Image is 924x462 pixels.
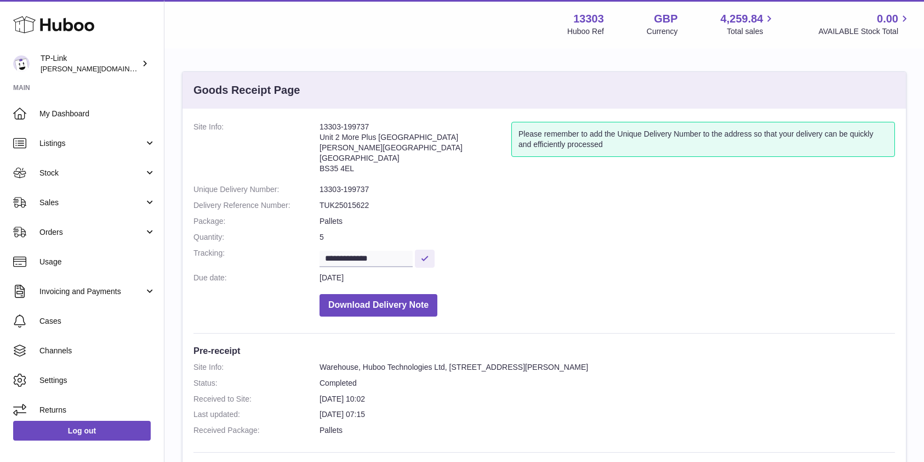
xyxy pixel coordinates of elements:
span: [PERSON_NAME][DOMAIN_NAME][EMAIL_ADDRESS][DOMAIN_NAME] [41,64,277,73]
span: Total sales [727,26,775,37]
a: 0.00 AVAILABLE Stock Total [818,12,911,37]
div: Please remember to add the Unique Delivery Number to the address so that your delivery can be qui... [511,122,895,157]
dt: Site Info: [193,362,320,373]
span: My Dashboard [39,109,156,119]
address: 13303-199737 Unit 2 More Plus [GEOGRAPHIC_DATA] [PERSON_NAME][GEOGRAPHIC_DATA] [GEOGRAPHIC_DATA] ... [320,122,511,179]
div: Huboo Ref [567,26,604,37]
img: susie.li@tp-link.com [13,55,30,72]
dt: Tracking: [193,248,320,267]
dd: 13303-199737 [320,184,895,195]
span: Channels [39,346,156,356]
h3: Pre-receipt [193,345,895,357]
dd: [DATE] 07:15 [320,409,895,420]
button: Download Delivery Note [320,294,437,317]
dt: Received Package: [193,425,320,436]
dd: 5 [320,232,895,243]
dd: TUK25015622 [320,200,895,211]
a: Log out [13,421,151,441]
dt: Site Info: [193,122,320,179]
dt: Status: [193,378,320,388]
strong: GBP [654,12,677,26]
dd: Pallets [320,425,895,436]
div: Currency [647,26,678,37]
span: Stock [39,168,144,178]
span: Returns [39,405,156,415]
div: TP-Link [41,53,139,74]
span: Cases [39,316,156,326]
strong: 13303 [573,12,604,26]
dt: Unique Delivery Number: [193,184,320,195]
span: Orders [39,227,144,238]
span: Usage [39,257,156,267]
dd: [DATE] [320,273,895,283]
h3: Goods Receipt Page [193,83,300,98]
span: Listings [39,138,144,149]
dt: Quantity: [193,232,320,243]
dt: Received to Site: [193,394,320,404]
span: AVAILABLE Stock Total [818,26,911,37]
span: Invoicing and Payments [39,286,144,297]
dd: Pallets [320,216,895,227]
span: 0.00 [877,12,898,26]
span: Settings [39,375,156,386]
dt: Package: [193,216,320,227]
dd: Completed [320,378,895,388]
span: Sales [39,198,144,208]
dd: [DATE] 10:02 [320,394,895,404]
dd: Warehouse, Huboo Technologies Ltd, [STREET_ADDRESS][PERSON_NAME] [320,362,895,373]
dt: Due date: [193,273,320,283]
span: 4,259.84 [721,12,763,26]
dt: Delivery Reference Number: [193,200,320,211]
dt: Last updated: [193,409,320,420]
a: 4,259.84 Total sales [721,12,776,37]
